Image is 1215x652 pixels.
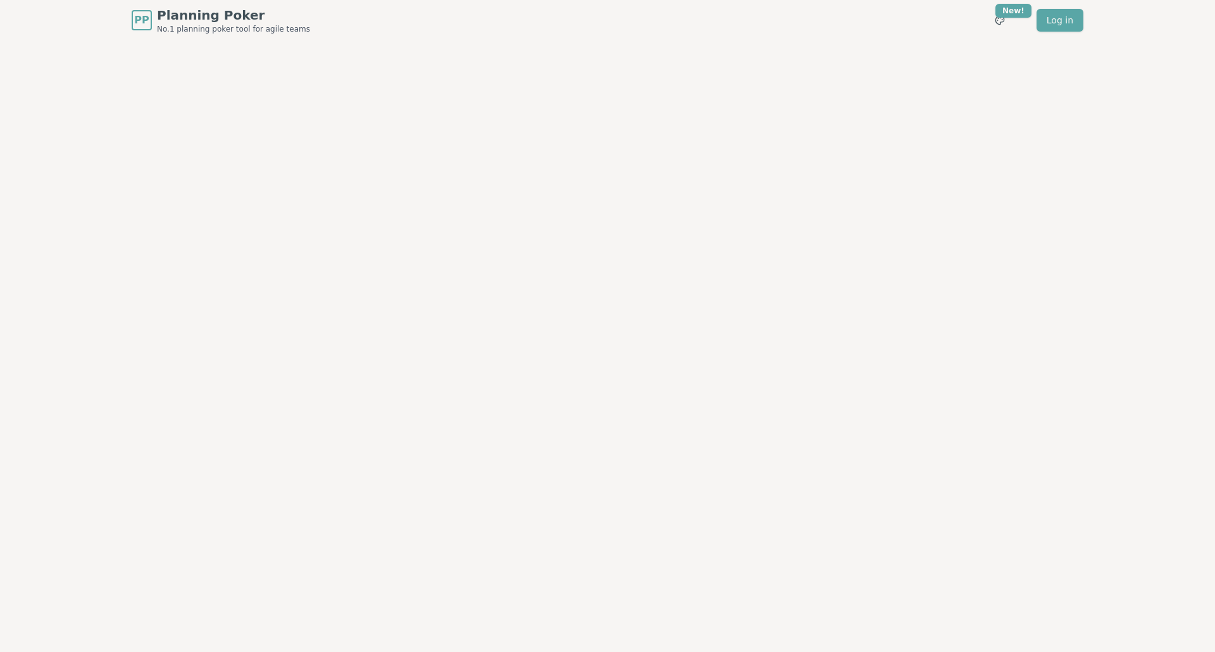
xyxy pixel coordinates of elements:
[157,6,310,24] span: Planning Poker
[157,24,310,34] span: No.1 planning poker tool for agile teams
[988,9,1011,32] button: New!
[134,13,149,28] span: PP
[1037,9,1083,32] a: Log in
[995,4,1031,18] div: New!
[132,6,310,34] a: PPPlanning PokerNo.1 planning poker tool for agile teams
